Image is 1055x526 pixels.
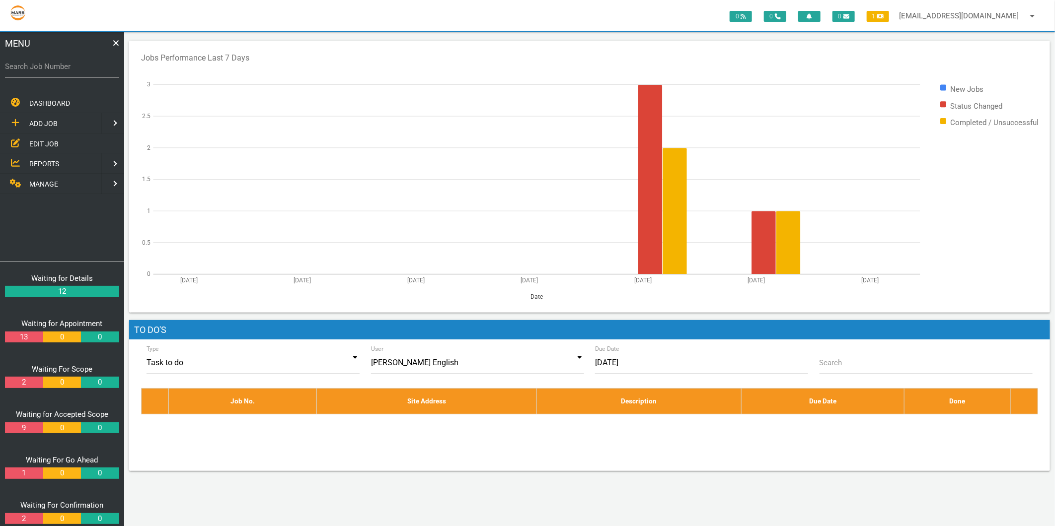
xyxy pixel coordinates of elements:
[147,207,151,214] text: 1
[43,513,81,525] a: 0
[5,37,30,50] span: MENU
[26,456,98,464] a: Waiting For Go Ahead
[634,277,652,284] text: [DATE]
[29,99,70,107] span: DASHBOARD
[867,11,889,22] span: 1
[294,277,311,284] text: [DATE]
[5,467,43,479] a: 1
[142,113,151,120] text: 2.5
[730,11,752,22] span: 0
[147,270,151,277] text: 0
[832,11,855,22] span: 0
[147,81,151,88] text: 3
[81,331,119,343] a: 0
[5,61,119,72] label: Search Job Number
[742,389,904,414] th: Due Date
[536,389,742,414] th: Description
[29,160,59,168] span: REPORTS
[950,84,983,93] text: New Jobs
[21,501,104,510] a: Waiting For Confirmation
[950,101,1002,110] text: Status Changed
[43,467,81,479] a: 0
[950,118,1039,127] text: Completed / Unsuccessful
[5,513,43,525] a: 2
[317,389,537,414] th: Site Address
[43,422,81,434] a: 0
[820,357,842,369] label: Search
[147,144,151,151] text: 2
[43,377,81,388] a: 0
[81,377,119,388] a: 0
[29,180,58,188] span: MANAGE
[147,344,159,353] label: Type
[904,389,1011,414] th: Done
[16,410,108,419] a: Waiting for Accepted Scope
[748,277,765,284] text: [DATE]
[22,319,103,328] a: Waiting for Appointment
[43,331,81,343] a: 0
[32,365,92,374] a: Waiting For Scope
[5,286,119,297] a: 12
[81,467,119,479] a: 0
[31,274,93,283] a: Waiting for Details
[521,277,538,284] text: [DATE]
[530,293,543,300] text: Date
[29,139,59,147] span: EDIT JOB
[407,277,425,284] text: [DATE]
[5,331,43,343] a: 13
[861,277,879,284] text: [DATE]
[129,320,1050,340] h1: To Do's
[29,120,58,128] span: ADD JOB
[81,513,119,525] a: 0
[764,11,786,22] span: 0
[595,344,619,353] label: Due Date
[141,53,249,62] text: Jobs Performance Last 7 Days
[142,176,151,183] text: 1.5
[10,5,26,21] img: s3file
[142,239,151,246] text: 0.5
[5,377,43,388] a: 2
[371,344,383,353] label: User
[5,422,43,434] a: 9
[81,422,119,434] a: 0
[180,277,198,284] text: [DATE]
[168,389,316,414] th: Job No.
